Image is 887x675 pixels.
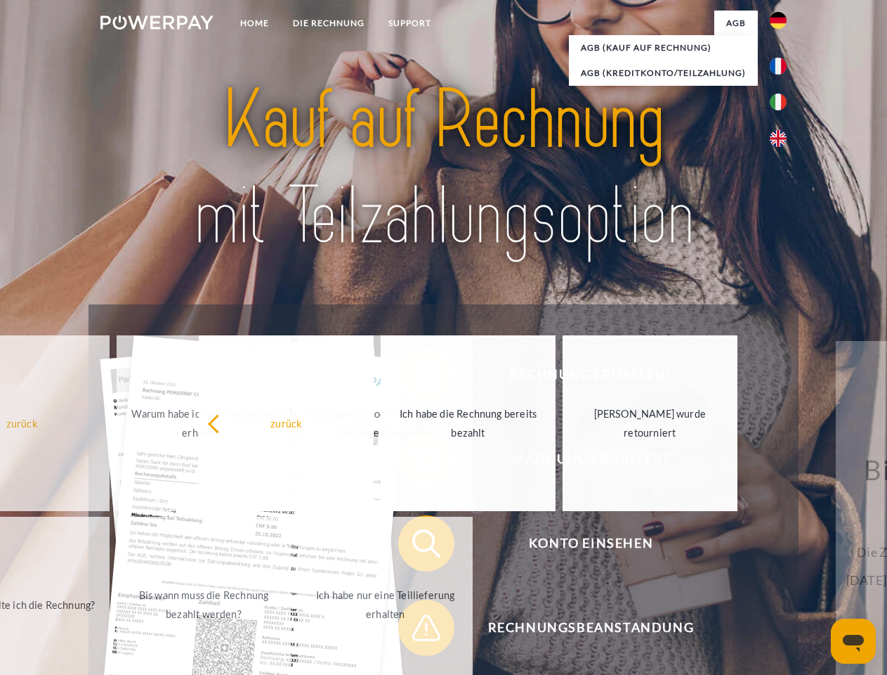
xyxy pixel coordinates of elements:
iframe: Schaltfläche zum Öffnen des Messaging-Fensters [831,619,876,664]
a: Home [228,11,281,36]
button: Konto einsehen [398,515,763,572]
img: de [770,12,787,29]
a: SUPPORT [376,11,443,36]
div: Ich habe die Rechnung bereits bezahlt [389,404,547,442]
a: agb [714,11,758,36]
img: fr [770,58,787,75]
a: AGB (Kreditkonto/Teilzahlung) [569,60,758,86]
button: Rechnungsbeanstandung [398,600,763,656]
img: title-powerpay_de.svg [134,67,753,269]
div: zurück [207,413,365,432]
span: Konto einsehen [419,515,763,572]
span: Rechnungsbeanstandung [419,600,763,656]
a: AGB (Kauf auf Rechnung) [569,35,758,60]
div: Warum habe ich eine Rechnung erhalten? [125,404,283,442]
a: DIE RECHNUNG [281,11,376,36]
div: Bis wann muss die Rechnung bezahlt werden? [125,586,283,624]
img: it [770,94,787,110]
div: Ich habe nur eine Teillieferung erhalten [306,586,464,624]
img: en [770,130,787,147]
img: logo-powerpay-white.svg [100,15,213,30]
div: [PERSON_NAME] wurde retourniert [571,404,729,442]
